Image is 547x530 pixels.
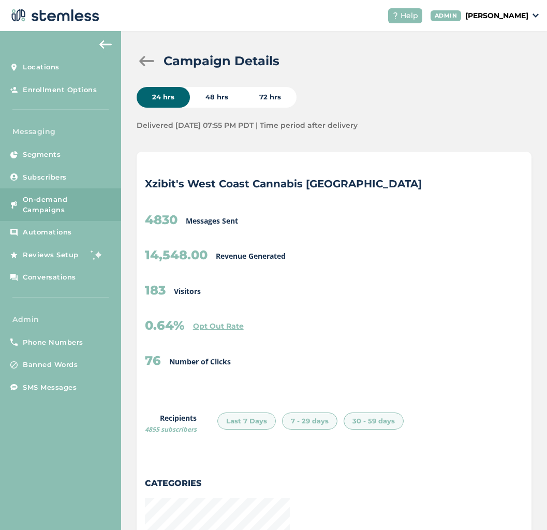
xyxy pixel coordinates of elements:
[145,477,290,490] label: Categories
[495,480,547,530] iframe: Chat Widget
[8,5,99,26] img: logo-dark-0685b13c.svg
[145,413,197,434] label: Recipients
[344,413,404,430] div: 30 - 59 days
[186,215,238,226] p: Messages Sent
[145,176,523,191] p: Xzibit's West Coast Cannabis [GEOGRAPHIC_DATA]
[23,337,83,348] span: Phone Numbers
[23,382,77,393] span: SMS Messages
[465,10,528,21] p: [PERSON_NAME]
[23,360,78,370] span: Banned Words
[392,12,398,19] img: icon-help-white-03924b79.svg
[86,244,107,265] img: glitter-stars-b7820f95.gif
[145,212,178,228] h2: 4830
[431,10,462,21] div: ADMIN
[23,85,97,95] span: Enrollment Options
[23,172,67,183] span: Subscribers
[533,13,539,18] img: icon_down-arrow-small-66adaf34.svg
[174,286,201,297] p: Visitors
[164,52,279,70] h2: Campaign Details
[137,120,358,131] label: Delivered [DATE] 07:55 PM PDT | Time period after delivery
[145,317,185,334] h2: 0.64%
[190,87,244,108] div: 48 hrs
[99,40,112,49] img: icon-arrow-back-accent-c549486e.svg
[244,87,297,108] div: 72 hrs
[216,251,286,261] p: Revenue Generated
[217,413,276,430] div: Last 7 Days
[23,62,60,72] span: Locations
[169,356,231,367] p: Number of Clicks
[282,413,337,430] div: 7 - 29 days
[137,87,190,108] div: 24 hrs
[145,247,208,263] h2: 14,548.00
[401,10,418,21] span: Help
[145,282,166,299] h2: 183
[23,272,76,283] span: Conversations
[145,352,161,369] h2: 76
[23,195,111,215] span: On-demand Campaigns
[23,227,72,238] span: Automations
[23,250,79,260] span: Reviews Setup
[23,150,61,160] span: Segments
[145,425,197,434] span: 4855 subscribers
[193,321,244,332] a: Opt Out Rate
